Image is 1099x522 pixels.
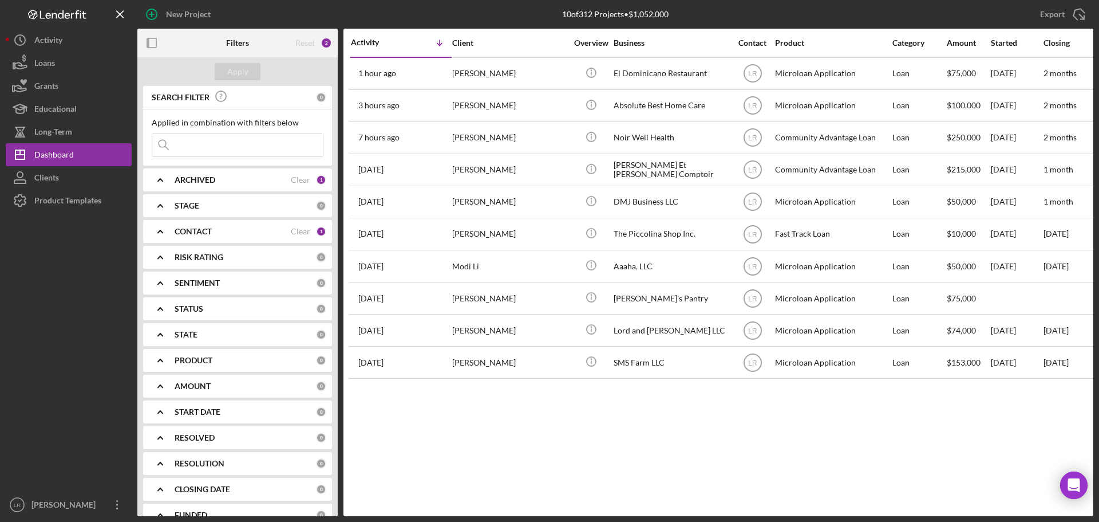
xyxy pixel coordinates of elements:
div: Product Templates [34,189,101,215]
b: RISK RATING [175,253,223,262]
div: [PERSON_NAME] Et [PERSON_NAME] Comptoir [614,155,728,185]
div: Microloan Application [775,187,890,217]
div: Loan [892,315,946,346]
text: LR [748,134,757,142]
div: Modi Li [452,251,567,281]
div: [PERSON_NAME] [452,347,567,378]
time: [DATE] [1043,229,1069,238]
div: Lord and [PERSON_NAME] LLC [614,315,728,346]
b: Filters [226,38,249,48]
time: 2025-08-15 17:58 [358,165,384,174]
div: Loan [892,283,946,313]
b: CONTACT [175,227,212,236]
div: [PERSON_NAME] [452,58,567,89]
b: RESOLVED [175,433,215,442]
time: 2025-08-20 13:14 [358,133,400,142]
div: Loan [892,123,946,153]
div: [DATE] [991,251,1042,281]
div: $215,000 [947,155,990,185]
div: El Dominicano Restaurant [614,58,728,89]
time: 2 months [1043,100,1077,110]
button: Grants [6,74,132,97]
b: AMOUNT [175,382,211,391]
div: Community Advantage Loan [775,155,890,185]
b: STATUS [175,304,203,313]
div: Grants [34,74,58,100]
time: 2 months [1043,68,1077,78]
div: Loan [892,251,946,281]
div: [PERSON_NAME] [452,187,567,217]
div: Long-Term [34,120,72,146]
a: Long-Term [6,120,132,143]
div: $10,000 [947,219,990,249]
div: [PERSON_NAME]'s Pantry [614,283,728,313]
button: LR[PERSON_NAME] [6,493,132,516]
b: ARCHIVED [175,175,215,185]
div: Client [452,38,567,48]
text: LR [748,102,757,110]
div: 0 [316,484,326,494]
button: Apply [215,63,260,80]
div: $50,000 [947,187,990,217]
button: Activity [6,29,132,52]
div: [DATE] [991,347,1042,378]
div: Reset [295,38,315,48]
div: Loan [892,155,946,185]
div: Loan [892,347,946,378]
div: $50,000 [947,251,990,281]
div: Export [1040,3,1065,26]
div: Amount [947,38,990,48]
div: Noir Well Health [614,123,728,153]
div: [PERSON_NAME] [452,219,567,249]
div: 0 [316,304,326,314]
button: Product Templates [6,189,132,212]
time: [DATE] [1043,358,1069,367]
b: CLOSING DATE [175,485,230,494]
text: LR [748,70,757,78]
time: 2025-08-06 16:25 [358,229,384,238]
div: The Piccolina Shop Inc. [614,219,728,249]
div: Community Advantage Loan [775,123,890,153]
div: Loan [892,91,946,121]
text: LR [748,166,757,174]
div: 1 [316,175,326,185]
button: Clients [6,166,132,189]
div: Loan [892,187,946,217]
time: 2025-05-01 20:53 [358,326,384,335]
div: Clear [291,227,310,236]
text: LR [748,327,757,335]
b: FUNDED [175,511,207,520]
div: 0 [316,355,326,366]
div: Microloan Application [775,283,890,313]
div: Open Intercom Messenger [1060,472,1088,499]
div: 0 [316,381,326,391]
button: Loans [6,52,132,74]
div: Apply [227,63,248,80]
b: SENTIMENT [175,278,220,288]
time: 2025-08-20 19:46 [358,69,396,78]
div: 0 [316,329,326,340]
div: $74,000 [947,315,990,346]
time: [DATE] [1043,325,1069,335]
button: Dashboard [6,143,132,166]
div: Aaaha, LLC [614,251,728,281]
b: SEARCH FILTER [152,93,209,102]
div: [DATE] [991,219,1042,249]
text: LR [748,262,757,270]
button: Export [1029,3,1093,26]
div: New Project [166,3,211,26]
time: 2025-04-01 16:49 [358,358,384,367]
div: $100,000 [947,91,990,121]
time: 1 month [1043,164,1073,174]
div: $250,000 [947,123,990,153]
b: RESOLUTION [175,459,224,468]
div: [DATE] [991,187,1042,217]
div: Overview [570,38,612,48]
div: Absolute Best Home Care [614,91,728,121]
div: Clear [291,175,310,185]
div: 0 [316,278,326,288]
b: PRODUCT [175,356,212,365]
div: Dashboard [34,143,74,169]
div: [PERSON_NAME] [452,315,567,346]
